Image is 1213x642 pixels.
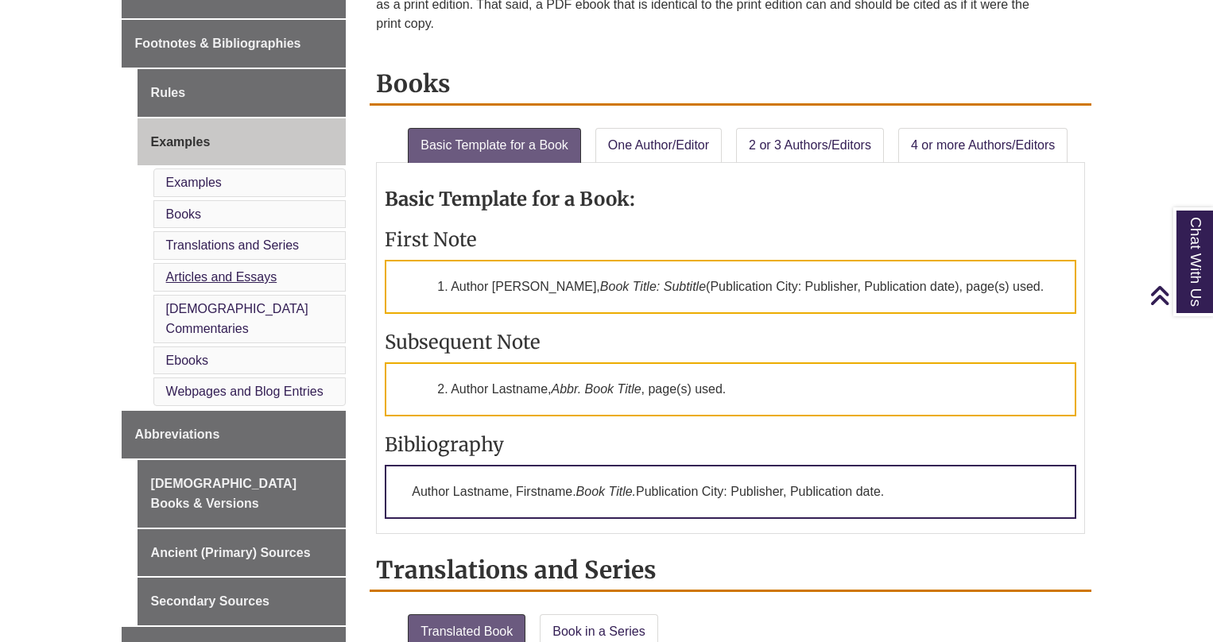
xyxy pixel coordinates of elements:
span: Abbreviations [135,427,220,441]
a: Translations and Series [166,238,300,252]
a: Rules [138,69,347,117]
a: Examples [138,118,347,166]
em: Book Title: Subtitle [600,280,706,293]
a: Webpages and Blog Entries [166,385,324,398]
a: 4 or more Authors/Editors [898,128,1068,163]
a: Examples [166,176,222,189]
a: Abbreviations [122,411,347,458]
a: One Author/Editor [595,128,722,163]
em: Book Title. [576,485,636,498]
h2: Books [370,64,1091,106]
a: [DEMOGRAPHIC_DATA] Books & Versions [138,460,347,528]
p: Author Lastname, Firstname. Publication City: Publisher, Publication date. [385,465,1076,519]
h3: Bibliography [385,432,1076,457]
a: Back to Top [1149,284,1209,306]
a: Secondary Sources [138,578,347,625]
a: Books [166,207,201,221]
em: Abbr. Book Title [551,382,641,396]
h3: First Note [385,227,1076,252]
a: Footnotes & Bibliographies [122,20,347,68]
a: Ebooks [166,354,208,367]
h3: Subsequent Note [385,330,1076,354]
p: 2. Author Lastname, , page(s) used. [385,362,1076,416]
a: [DEMOGRAPHIC_DATA] Commentaries [166,302,308,336]
a: 2 or 3 Authors/Editors [736,128,884,163]
span: Footnotes & Bibliographies [135,37,301,50]
a: Ancient (Primary) Sources [138,529,347,577]
a: Articles and Essays [166,270,277,284]
a: Basic Template for a Book [408,128,581,163]
h2: Translations and Series [370,550,1091,592]
p: 1. Author [PERSON_NAME], (Publication City: Publisher, Publication date), page(s) used. [385,260,1076,314]
strong: Basic Template for a Book: [385,187,635,211]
